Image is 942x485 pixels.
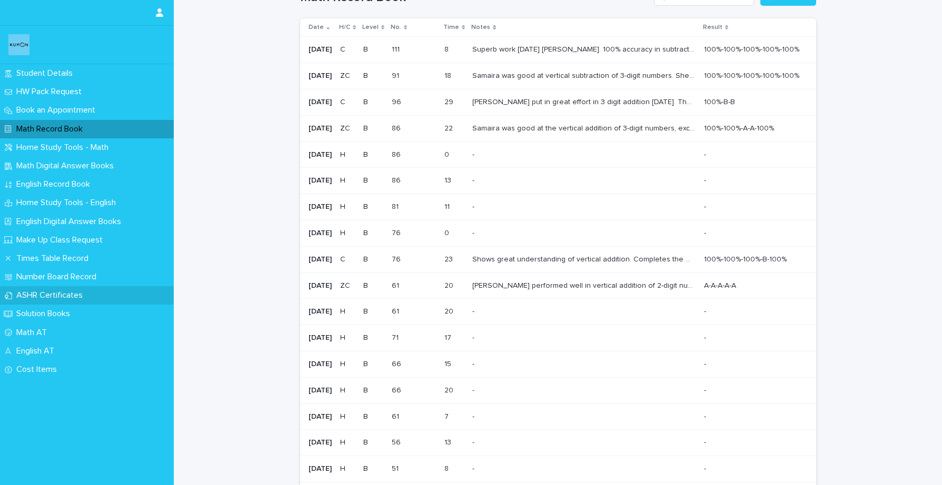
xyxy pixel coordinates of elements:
tr: [DATE]HB7171 1717 -- -- [300,325,816,351]
p: - [704,410,708,421]
p: 61 [392,410,401,421]
p: H [340,386,355,395]
p: - [704,200,708,211]
p: Date [309,22,324,33]
p: 66 [392,384,403,395]
p: C [340,45,355,54]
p: Number Board Record [12,272,105,282]
p: 100%-100%-100%-100%-100% [704,43,801,54]
p: 61 [392,279,401,290]
p: 23 [444,253,455,264]
tr: [DATE]HB8686 1313 -- -- [300,168,816,194]
p: B [363,150,383,159]
p: Notes [471,22,490,33]
p: 51 [392,462,401,473]
p: ZC [340,124,355,133]
p: 15 [444,358,453,369]
p: 8 [444,43,451,54]
p: HW Pack Request [12,87,90,97]
p: Result [703,22,722,33]
p: Superb work today Samaira. 100% accuracy in subtraction and amazing speed. Keep it up. [472,43,697,54]
p: - [704,305,708,316]
p: - [704,331,708,342]
p: 0 [444,227,451,238]
p: - [704,462,708,473]
p: A-A-A-A-A [704,279,738,290]
tr: [DATE]ZCB8686 2222 Samaira was good at the vertical addition of 3-digit numbers, except for a few... [300,115,816,142]
p: H [340,464,355,473]
tr: [DATE]HB6161 77 -- -- [300,403,816,430]
p: 13 [444,174,453,185]
p: [DATE] [309,464,332,473]
p: H [340,412,355,421]
p: 61 [392,305,401,316]
p: - [472,462,477,473]
p: - [472,384,477,395]
p: 71 [392,331,401,342]
p: 81 [392,200,401,211]
p: H [340,150,355,159]
p: C [340,98,355,107]
p: B [363,176,383,185]
p: No. [391,22,401,33]
p: - [704,436,708,447]
p: [DATE] [309,203,332,211]
p: Make Up Class Request [12,235,111,245]
p: 29 [444,96,455,107]
p: 20 [444,279,455,290]
p: 76 [392,227,403,238]
p: English Digital Answer Books [12,217,130,227]
p: - [472,410,477,421]
p: - [472,305,477,316]
p: [DATE] [309,124,332,133]
p: Home Study Tools - English [12,198,124,208]
p: H [340,438,355,447]
tr: [DATE]HB5151 88 -- -- [300,456,816,482]
p: 96 [392,96,403,107]
p: Samaira performed well in vertical addition of 2-digit numbers, but made errors in not adding car... [472,279,697,290]
p: [DATE] [309,176,332,185]
tr: [DATE]HB7676 00 -- -- [300,220,816,246]
p: B [363,45,383,54]
p: H [340,203,355,211]
p: H [340,360,355,369]
p: Home Study Tools - Math [12,143,117,153]
p: B [363,412,383,421]
p: B [363,203,383,211]
p: 111 [392,43,402,54]
tr: [DATE]HB6161 2020 -- -- [300,299,816,325]
p: 8 [444,462,451,473]
p: [DATE] [309,72,332,80]
p: - [472,200,477,211]
p: 0 [444,148,451,159]
p: [DATE] [309,255,332,264]
p: [DATE] [309,412,332,421]
p: 100%-100%-100%-100%-100% [704,69,801,80]
p: 91 [392,69,401,80]
p: [DATE] [309,229,332,238]
p: B [363,307,383,316]
p: [DATE] [309,307,332,316]
p: Solution Books [12,309,78,319]
p: ASHR Certificates [12,290,91,300]
p: B [363,334,383,342]
tr: [DATE]HB5656 1313 -- -- [300,430,816,456]
p: 20 [444,305,455,316]
p: English AT [12,346,63,356]
p: B [363,124,383,133]
tr: [DATE]HB6666 1515 -- -- [300,351,816,377]
p: Level [362,22,379,33]
p: - [704,174,708,185]
img: o6XkwfS7S2qhyeB9lxyF [8,34,29,55]
p: - [704,358,708,369]
p: 100%-100%-100%-B-100% [704,253,789,264]
p: B [363,72,383,80]
p: [DATE] [309,360,332,369]
p: B [363,229,383,238]
p: C [340,255,355,264]
p: Math Record Book [12,124,91,134]
p: 86 [392,122,403,133]
tr: [DATE]CB9696 2929 [PERSON_NAME] put in great effort in 3 digit addition [DATE]. There were few mi... [300,89,816,115]
p: B [363,386,383,395]
p: [DATE] [309,281,332,290]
